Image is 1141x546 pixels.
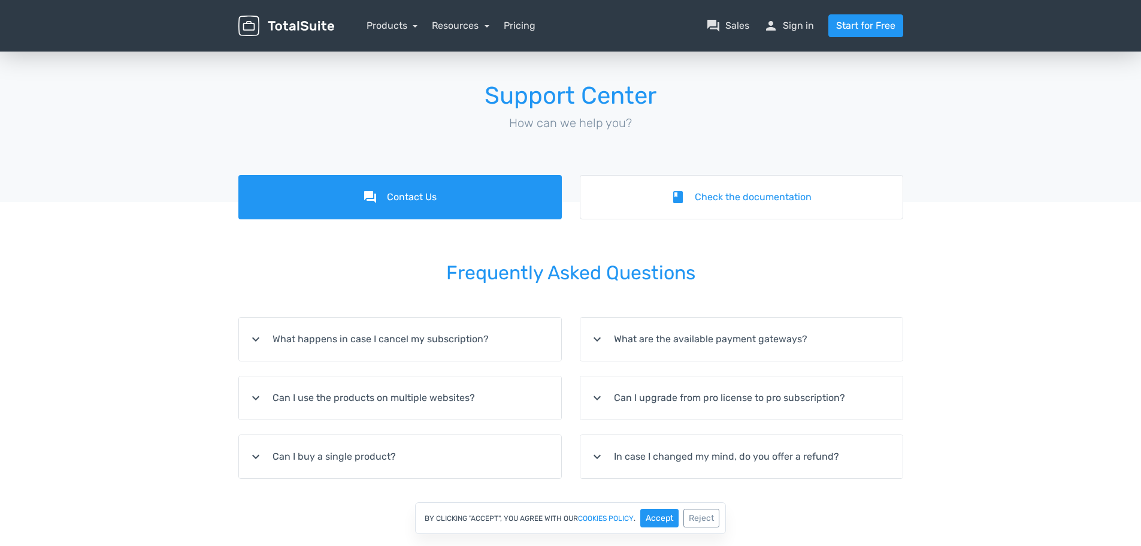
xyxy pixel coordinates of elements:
[249,391,263,405] i: expand_more
[504,19,535,33] a: Pricing
[238,114,903,132] p: How can we help you?
[238,83,903,109] h1: Support Center
[580,376,903,420] summary: expand_moreCan I upgrade from pro license to pro subscription?
[640,509,679,527] button: Accept
[828,14,903,37] a: Start for Free
[239,435,561,478] summary: expand_moreCan I buy a single product?
[683,509,719,527] button: Reject
[764,19,778,33] span: person
[706,19,721,33] span: question_answer
[238,175,562,219] a: forumContact Us
[238,246,903,300] h2: Frequently Asked Questions
[580,318,903,361] summary: expand_moreWhat are the available payment gateways?
[249,332,263,346] i: expand_more
[590,391,604,405] i: expand_more
[367,20,418,31] a: Products
[590,450,604,464] i: expand_more
[578,515,634,522] a: cookies policy
[415,502,726,534] div: By clicking "Accept", you agree with our .
[249,450,263,464] i: expand_more
[363,190,377,204] i: forum
[432,20,489,31] a: Resources
[671,190,685,204] i: book
[580,175,903,219] a: bookCheck the documentation
[580,435,903,478] summary: expand_moreIn case I changed my mind, do you offer a refund?
[706,19,749,33] a: question_answerSales
[239,376,561,420] summary: expand_moreCan I use the products on multiple websites?
[590,332,604,346] i: expand_more
[764,19,814,33] a: personSign in
[238,16,334,37] img: TotalSuite for WordPress
[239,318,561,361] summary: expand_moreWhat happens in case I cancel my subscription?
